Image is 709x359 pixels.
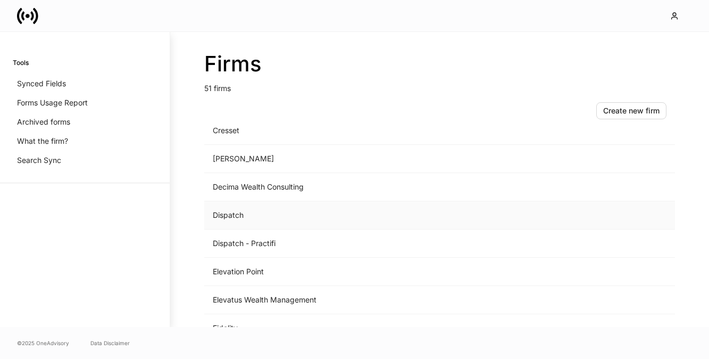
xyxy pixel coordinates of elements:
td: [PERSON_NAME] [204,145,498,173]
a: Synced Fields [13,74,157,93]
a: Forms Usage Report [13,93,157,112]
a: Data Disclaimer [90,339,130,347]
td: Dispatch [204,201,498,230]
p: Search Sync [17,155,61,166]
p: Forms Usage Report [17,97,88,108]
td: Elevation Point [204,258,498,286]
td: Cresset [204,117,498,145]
p: Archived forms [17,117,70,127]
a: Search Sync [13,151,157,170]
p: What the firm? [17,136,68,146]
p: Synced Fields [17,78,66,89]
a: Archived forms [13,112,157,132]
td: Elevatus Wealth Management [204,286,498,314]
button: Create new firm [596,102,666,119]
p: 51 firms [204,77,675,94]
h6: Tools [13,58,29,68]
td: Dispatch - Practifi [204,230,498,258]
h2: Firms [204,51,675,77]
td: Decima Wealth Consulting [204,173,498,201]
span: © 2025 OneAdvisory [17,339,69,347]
td: Fidelity [204,314,498,342]
div: Create new firm [603,107,660,115]
a: What the firm? [13,132,157,151]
